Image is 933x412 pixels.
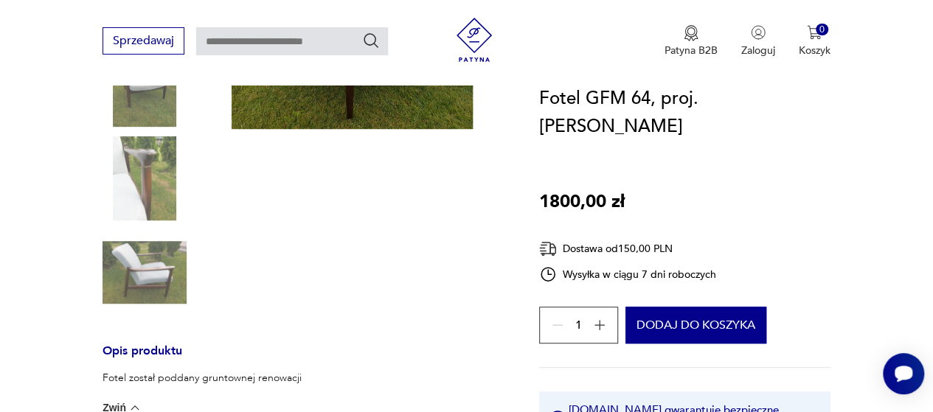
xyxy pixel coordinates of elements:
[741,43,775,57] p: Zaloguj
[665,25,718,57] a: Ikona medaluPatyna B2B
[539,85,830,141] h1: Fotel GFM 64, proj. [PERSON_NAME]
[452,18,496,62] img: Patyna - sklep z meblami i dekoracjami vintage
[539,188,625,216] p: 1800,00 zł
[665,25,718,57] button: Patyna B2B
[103,371,302,385] p: Fotel został poddany gruntownej renowacji
[807,25,822,40] img: Ikona koszyka
[103,136,187,220] img: Zdjęcie produktu Fotel GFM 64, proj. Edmund Homa
[539,240,557,258] img: Ikona dostawy
[816,24,828,36] div: 0
[799,25,830,57] button: 0Koszyk
[103,346,504,371] h3: Opis produktu
[103,231,187,315] img: Zdjęcie produktu Fotel GFM 64, proj. Edmund Homa
[625,307,766,343] button: Dodaj do koszyka
[103,37,184,47] a: Sprzedawaj
[362,32,380,49] button: Szukaj
[799,43,830,57] p: Koszyk
[103,27,184,55] button: Sprzedawaj
[684,25,698,41] img: Ikona medalu
[883,353,924,394] iframe: Smartsupp widget button
[575,321,582,330] span: 1
[751,25,766,40] img: Ikonka użytkownika
[539,265,716,283] div: Wysyłka w ciągu 7 dni roboczych
[741,25,775,57] button: Zaloguj
[539,240,716,258] div: Dostawa od 150,00 PLN
[665,43,718,57] p: Patyna B2B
